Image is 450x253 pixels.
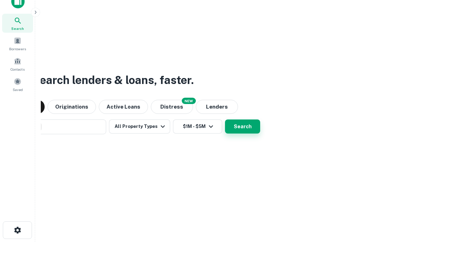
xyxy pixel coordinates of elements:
button: Search [225,119,260,134]
button: All Property Types [109,119,170,134]
span: Saved [13,87,23,92]
a: Contacts [2,54,33,73]
button: Originations [47,100,96,114]
button: Active Loans [99,100,148,114]
a: Saved [2,75,33,94]
a: Search [2,14,33,33]
span: Contacts [11,66,25,72]
button: Search distressed loans with lien and other non-mortgage details. [151,100,193,114]
button: Lenders [196,100,238,114]
span: Search [11,26,24,31]
h3: Search lenders & loans, faster. [32,72,194,89]
span: Borrowers [9,46,26,52]
button: $1M - $5M [173,119,222,134]
div: NEW [182,98,196,104]
a: Borrowers [2,34,33,53]
iframe: Chat Widget [415,197,450,231]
